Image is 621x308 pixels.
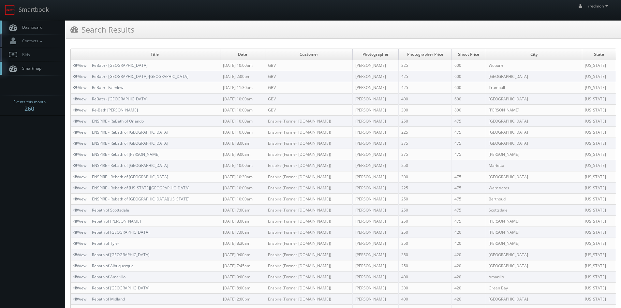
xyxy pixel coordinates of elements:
a: ENSPIRE - Rebath of [GEOGRAPHIC_DATA][US_STATE] [92,196,189,202]
span: Smartmap [19,66,41,71]
td: 600 [452,71,486,82]
td: State [582,49,616,60]
a: View [73,207,86,213]
td: [DATE] 11:30am [220,82,265,93]
a: ENSPIRE - Rebath of [GEOGRAPHIC_DATA] [92,174,168,180]
td: GBV [265,60,353,71]
td: Enspire (Former [DOMAIN_NAME]) [265,294,353,305]
a: ENSPIRE - Rebath of [US_STATE][GEOGRAPHIC_DATA] [92,185,189,191]
td: 225 [399,126,452,138]
td: [PERSON_NAME] [353,126,399,138]
td: [DATE] 7:00am [220,227,265,238]
td: 420 [452,271,486,282]
td: Amarillo [486,271,582,282]
td: 420 [452,294,486,305]
td: Enspire (Former [DOMAIN_NAME]) [265,271,353,282]
td: Photographer [353,49,399,60]
td: Enspire (Former [DOMAIN_NAME]) [265,160,353,171]
td: [US_STATE] [582,271,616,282]
td: 475 [452,115,486,126]
td: [US_STATE] [582,71,616,82]
span: Dashboard [19,24,42,30]
td: [PERSON_NAME] [353,138,399,149]
td: 600 [452,93,486,104]
a: View [73,140,86,146]
td: [PERSON_NAME] [353,149,399,160]
a: ENSPIRE - Rebath of [PERSON_NAME] [92,152,159,157]
td: Shoot Price [452,49,486,60]
td: 420 [452,249,486,260]
td: [US_STATE] [582,171,616,182]
td: [DATE] 9:00am [220,149,265,160]
td: 420 [452,282,486,293]
td: [US_STATE] [582,138,616,149]
td: 400 [399,93,452,104]
td: 250 [399,204,452,215]
td: [PERSON_NAME] [353,216,399,227]
a: View [73,96,86,102]
td: [PERSON_NAME] [353,282,399,293]
td: [GEOGRAPHIC_DATA] [486,249,582,260]
a: View [73,107,86,113]
td: Enspire (Former [DOMAIN_NAME]) [265,115,353,126]
a: View [73,252,86,257]
a: Re-Bath [PERSON_NAME] [92,107,138,113]
span: Bids [19,52,30,57]
td: [DATE] 7:00am [220,204,265,215]
td: [PERSON_NAME] [353,171,399,182]
td: [US_STATE] [582,216,616,227]
td: 350 [399,238,452,249]
td: 425 [399,71,452,82]
a: Rebath of Albuquerque [92,263,134,269]
td: [PERSON_NAME] [353,82,399,93]
td: [PERSON_NAME] [353,104,399,115]
a: View [73,118,86,124]
a: View [73,163,86,168]
td: Scottsdale [486,204,582,215]
a: Rebath of Scottsdale [92,207,129,213]
a: View [73,85,86,90]
td: [US_STATE] [582,204,616,215]
td: [GEOGRAPHIC_DATA] [486,260,582,271]
td: 475 [452,182,486,193]
td: [PERSON_NAME] [353,204,399,215]
td: [PERSON_NAME] [353,115,399,126]
span: Events this month [13,99,46,105]
td: 420 [452,260,486,271]
img: smartbook-logo.png [5,5,15,15]
td: [PERSON_NAME] [353,294,399,305]
td: Enspire (Former [DOMAIN_NAME]) [265,126,353,138]
td: 250 [399,115,452,126]
td: Warr Acres [486,182,582,193]
td: Enspire (Former [DOMAIN_NAME]) [265,193,353,204]
td: 225 [399,182,452,193]
td: Marietta [486,160,582,171]
td: [GEOGRAPHIC_DATA] [486,294,582,305]
a: Rebath of [GEOGRAPHIC_DATA] [92,285,150,291]
span: Contacts [19,38,44,44]
td: 420 [452,238,486,249]
td: [DATE] 10:00am [220,104,265,115]
td: Enspire (Former [DOMAIN_NAME]) [265,238,353,249]
td: 375 [399,149,452,160]
td: 350 [399,249,452,260]
td: 420 [452,227,486,238]
td: Enspire (Former [DOMAIN_NAME]) [265,260,353,271]
a: ReBath - [GEOGRAPHIC_DATA]-[GEOGRAPHIC_DATA] [92,74,188,79]
a: ENSPIRE - ReBath of Orlando [92,118,144,124]
a: View [73,241,86,246]
td: 250 [399,260,452,271]
td: Enspire (Former [DOMAIN_NAME]) [265,149,353,160]
td: [US_STATE] [582,82,616,93]
td: 600 [452,82,486,93]
td: 475 [452,138,486,149]
td: [US_STATE] [582,294,616,305]
a: ENSPIRE - Rebath of [GEOGRAPHIC_DATA] [92,140,168,146]
td: Trumbull [486,82,582,93]
td: [DATE] 10:00am [220,93,265,104]
a: View [73,185,86,191]
td: [US_STATE] [582,160,616,171]
a: ENSPIRE - Rebath of [GEOGRAPHIC_DATA] [92,129,168,135]
a: ENSPIRE - Rebath of [GEOGRAPHIC_DATA] [92,163,168,168]
td: [DATE] 9:00am [220,249,265,260]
